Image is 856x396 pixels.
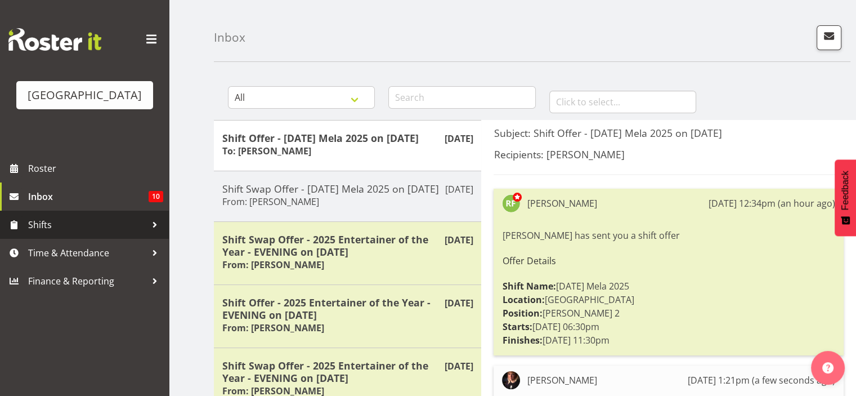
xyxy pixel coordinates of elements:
div: [PERSON_NAME] has sent you a shift offer [DATE] Mela 2025 [GEOGRAPHIC_DATA] [PERSON_NAME] 2 [DATE... [502,226,835,350]
h4: Inbox [214,31,245,44]
h5: Shift Offer - [DATE] Mela 2025 on [DATE] [222,132,473,144]
img: michelle-englehardt77a61dd232cbae36c93d4705c8cf7ee3.png [502,371,520,389]
span: 10 [149,191,163,202]
span: Shifts [28,216,146,233]
p: [DATE] [444,359,473,373]
input: Click to select... [549,91,696,113]
h5: Subject: Shift Offer - [DATE] Mela 2025 on [DATE] [494,127,844,139]
button: Feedback - Show survey [835,159,856,236]
span: Feedback [840,171,850,210]
span: Inbox [28,188,149,205]
span: Time & Attendance [28,244,146,261]
div: [PERSON_NAME] [527,373,597,387]
h5: Shift Offer - 2025 Entertainer of the Year - EVENING on [DATE] [222,296,473,321]
input: Search [388,86,535,109]
h6: Offer Details [502,256,835,266]
strong: Location: [502,293,544,306]
span: Roster [28,160,163,177]
strong: Starts: [502,321,532,333]
p: [DATE] [444,132,473,145]
div: [GEOGRAPHIC_DATA] [28,87,142,104]
h5: Shift Swap Offer - 2025 Entertainer of the Year - EVENING on [DATE] [222,233,473,258]
img: help-xxl-2.png [822,362,833,373]
strong: Finishes: [502,334,542,346]
strong: Position: [502,307,542,319]
p: [DATE] [444,296,473,310]
strong: Shift Name: [502,280,555,292]
h6: From: [PERSON_NAME] [222,259,324,270]
h6: From: [PERSON_NAME] [222,196,319,207]
div: [PERSON_NAME] [527,197,597,210]
h6: To: [PERSON_NAME] [222,145,311,157]
p: [DATE] [444,233,473,247]
p: [DATE] [445,183,473,196]
img: Rosterit website logo [8,28,101,51]
img: richard-freeman9074.jpg [502,194,520,212]
h6: From: [PERSON_NAME] [222,322,324,333]
div: [DATE] 12:34pm (an hour ago) [709,197,835,210]
span: Finance & Reporting [28,273,146,290]
h5: Shift Swap Offer - 2025 Entertainer of the Year - EVENING on [DATE] [222,359,473,384]
h5: Shift Swap Offer - [DATE] Mela 2025 on [DATE] [222,183,473,195]
div: [DATE] 1:21pm (a few seconds ago) [688,373,835,387]
h5: Recipients: [PERSON_NAME] [494,148,844,161]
